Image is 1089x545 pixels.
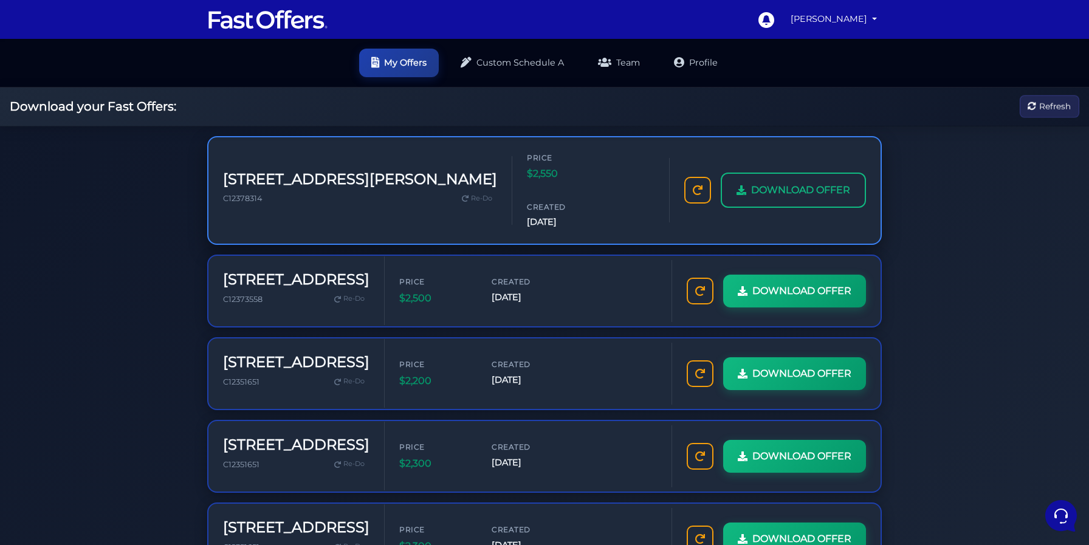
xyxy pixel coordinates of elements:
[223,519,369,536] h3: [STREET_ADDRESS]
[399,358,472,370] span: Price
[36,407,57,418] p: Home
[457,191,497,207] a: Re-Do
[196,68,224,78] a: See all
[721,173,866,208] a: DOWNLOAD OFFER
[527,166,600,182] span: $2,550
[223,460,259,469] span: C12351651
[399,524,472,535] span: Price
[723,440,866,473] a: DOWNLOAD OFFER
[151,170,224,180] a: Open Help Center
[399,276,472,287] span: Price
[492,276,565,287] span: Created
[19,87,44,112] img: dark
[19,68,98,78] span: Your Conversations
[751,182,850,198] span: DOWNLOAD OFFER
[27,196,199,208] input: Search for an Article...
[19,122,224,146] button: Start a Conversation
[359,49,439,77] a: My Offers
[662,49,730,77] a: Profile
[492,524,565,535] span: Created
[1043,498,1079,534] iframe: Customerly Messenger Launcher
[723,275,866,307] a: DOWNLOAD OFFER
[19,170,83,180] span: Find an Answer
[223,436,369,454] h3: [STREET_ADDRESS]
[752,448,851,464] span: DOWNLOAD OFFER
[752,283,851,299] span: DOWNLOAD OFFER
[723,357,866,390] a: DOWNLOAD OFFER
[223,194,262,203] span: C12378314
[399,456,472,471] span: $2,300
[399,373,472,389] span: $2,200
[471,193,492,204] span: Re-Do
[223,171,497,188] h3: [STREET_ADDRESS][PERSON_NAME]
[10,10,204,49] h2: Hello [PERSON_NAME] 👋
[39,87,63,112] img: dark
[399,290,472,306] span: $2,500
[492,290,565,304] span: [DATE]
[223,295,263,304] span: C12373558
[527,152,600,163] span: Price
[399,441,472,453] span: Price
[786,7,882,31] a: [PERSON_NAME]
[492,373,565,387] span: [DATE]
[343,459,365,470] span: Re-Do
[223,377,259,386] span: C12351651
[527,215,600,229] span: [DATE]
[329,291,369,307] a: Re-Do
[105,407,139,418] p: Messages
[10,99,176,114] h2: Download your Fast Offers:
[343,376,365,387] span: Re-Do
[586,49,652,77] a: Team
[223,271,369,289] h3: [STREET_ADDRESS]
[492,441,565,453] span: Created
[343,293,365,304] span: Re-Do
[752,366,851,382] span: DOWNLOAD OFFER
[1020,95,1079,118] button: Refresh
[492,358,565,370] span: Created
[329,374,369,389] a: Re-Do
[159,390,233,418] button: Help
[492,456,565,470] span: [DATE]
[448,49,576,77] a: Custom Schedule A
[223,354,369,371] h3: [STREET_ADDRESS]
[329,456,369,472] a: Re-Do
[527,201,600,213] span: Created
[1039,100,1071,113] span: Refresh
[84,390,159,418] button: Messages
[88,129,170,139] span: Start a Conversation
[10,390,84,418] button: Home
[188,407,204,418] p: Help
